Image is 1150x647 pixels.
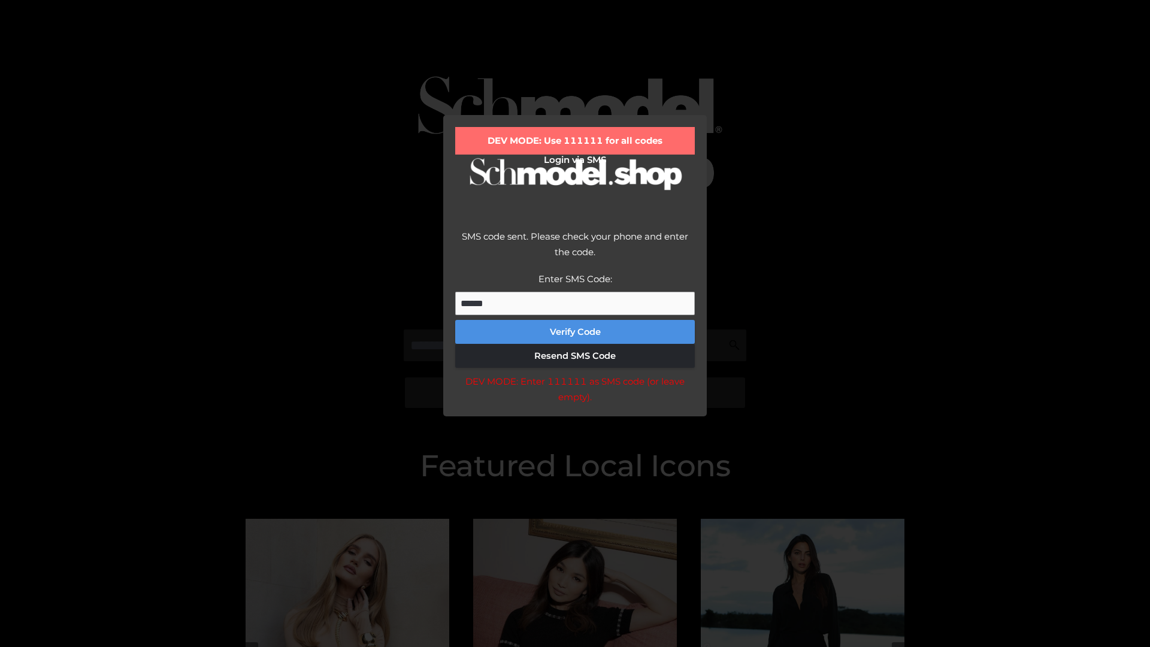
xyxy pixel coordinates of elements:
[455,374,695,404] div: DEV MODE: Enter 111111 as SMS code (or leave empty).
[455,344,695,368] button: Resend SMS Code
[455,155,695,165] h2: Login via SMS
[538,273,612,285] label: Enter SMS Code:
[455,127,695,155] div: DEV MODE: Use 111111 for all codes
[455,229,695,271] div: SMS code sent. Please check your phone and enter the code.
[455,320,695,344] button: Verify Code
